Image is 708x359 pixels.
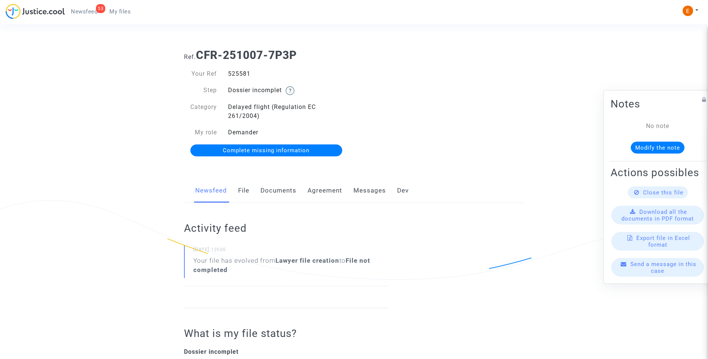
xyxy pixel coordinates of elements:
span: Download all the documents in PDF format [621,209,694,222]
a: 53Newsfeed [65,6,103,17]
div: Category [178,103,222,121]
h2: Notes [611,97,705,110]
div: Step [178,86,222,95]
h2: Actions possibles [611,166,705,179]
span: Send a message in this case [630,261,696,274]
a: My files [103,6,137,17]
div: Delayed flight (Regulation EC 261/2004) [222,103,354,121]
a: Dev [397,178,409,203]
div: Demander [222,128,354,137]
span: My files [109,8,131,15]
a: Newsfeed [195,178,227,203]
div: 53 [96,4,105,13]
span: Ref. [184,53,196,60]
img: help.svg [286,86,294,95]
div: Dossier incomplet [222,86,354,95]
span: Newsfeed [71,8,97,15]
h2: What is my file status? [184,327,388,340]
span: Export file in Excel format [636,235,690,248]
b: Lawyer file creation [275,257,339,264]
div: 525581 [222,69,354,78]
div: Your file has evolved from to [193,256,388,275]
div: Your Ref [178,69,222,78]
span: Close this file [643,189,683,196]
a: Agreement [308,178,342,203]
div: My role [178,128,222,137]
h2: Activity feed [184,222,388,235]
div: No note [622,122,693,131]
a: Messages [353,178,386,203]
b: CFR-251007-7P3P [196,49,297,62]
div: Dossier incomplet [184,347,388,356]
a: Documents [261,178,296,203]
b: File not completed [193,257,370,274]
img: jc-logo.svg [6,4,65,19]
a: File [238,178,249,203]
button: Modify the note [631,142,684,154]
img: ACg8ocIeiFvHKe4dA5oeRFd_CiCnuxWUEc1A2wYhRJE3TTWt=s96-c [683,6,693,16]
span: Complete missing information [223,147,309,154]
small: [DATE] 12h35 [193,246,388,256]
